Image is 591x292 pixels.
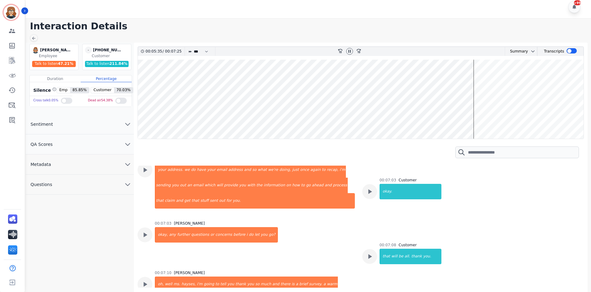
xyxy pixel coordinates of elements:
[204,178,216,193] div: which
[247,277,255,292] div: you
[32,61,76,67] div: Talk to listen
[323,277,326,292] div: a
[321,162,326,178] div: to
[171,178,179,193] div: you
[247,178,256,193] div: with
[203,277,215,292] div: going
[81,75,132,82] div: Percentage
[216,162,227,178] div: email
[256,178,263,193] div: the
[311,178,324,193] div: ahead
[26,134,134,154] button: QA Scores chevron down
[260,277,272,292] div: much
[167,162,184,178] div: address.
[310,162,321,178] div: again
[175,193,184,209] div: and
[155,221,172,226] div: 00:07:03
[26,114,134,134] button: Sentiment chevron down
[295,277,299,292] div: a
[164,47,181,56] div: 00:07:25
[223,178,239,193] div: provide
[92,53,130,58] div: Customer
[210,227,215,243] div: or
[155,227,168,243] div: okay,
[219,193,226,209] div: out
[193,178,204,193] div: email
[146,47,183,56] div: /
[155,162,167,178] div: your
[300,178,305,193] div: to
[155,193,164,209] div: that
[254,227,260,243] div: let
[26,121,58,127] span: Sentiment
[326,277,338,292] div: warm
[291,178,300,193] div: how
[173,277,181,292] div: ms.
[248,227,254,243] div: do
[263,178,286,193] div: information
[399,243,417,248] div: Customer
[260,227,268,243] div: you
[574,0,581,5] div: +99
[146,47,163,56] div: 00:05:35
[57,87,70,93] span: Emp
[216,178,223,193] div: will
[399,178,417,183] div: Customer
[411,249,423,264] div: thank
[33,96,58,105] div: Cross talk 0.05 %
[191,193,200,209] div: that
[174,270,205,275] div: [PERSON_NAME]
[91,87,114,93] span: Customer
[308,277,323,292] div: survey.
[70,87,89,93] span: 85.85 %
[124,141,131,148] svg: chevron down
[380,184,441,199] div: okay.
[300,162,310,178] div: once
[26,181,57,188] span: Questions
[196,277,203,292] div: i'm
[32,87,57,93] div: Silence
[155,178,171,193] div: sending
[286,178,291,193] div: on
[232,193,355,209] div: you.
[176,227,190,243] div: further
[226,193,232,209] div: for
[215,277,220,292] div: to
[174,221,205,226] div: [PERSON_NAME]
[233,227,246,243] div: before
[164,277,173,292] div: well
[398,249,404,264] div: be
[227,162,243,178] div: address
[257,162,267,178] div: what
[220,277,227,292] div: tell
[246,227,248,243] div: i
[215,227,233,243] div: concerns
[209,193,219,209] div: sent
[279,162,291,178] div: doing,
[268,227,278,243] div: go?
[179,178,187,193] div: out
[124,161,131,168] svg: chevron down
[291,277,295,292] div: is
[299,277,308,292] div: brief
[164,193,175,209] div: claim
[30,75,81,82] div: Duration
[391,249,398,264] div: will
[39,53,77,58] div: Employee
[423,249,441,264] div: you.
[324,178,332,193] div: and
[280,277,291,292] div: there
[332,178,348,193] div: process
[30,21,591,32] h1: Interaction Details
[58,61,73,66] span: 47.21 %
[528,49,535,54] button: chevron down
[124,121,131,128] svg: chevron down
[544,47,564,56] div: Transcripts
[155,277,164,292] div: oh,
[252,162,257,178] div: so
[267,162,279,178] div: we're
[184,162,190,178] div: we
[190,162,196,178] div: do
[26,161,56,167] span: Metadata
[291,162,300,178] div: just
